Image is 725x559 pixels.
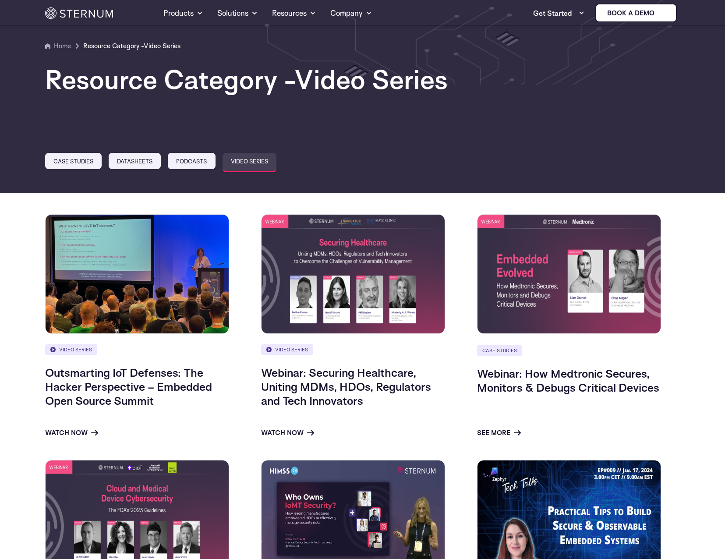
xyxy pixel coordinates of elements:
img: Webinar: Securing Healthcare, Uniting MDMs, HDOs, Regulators and Tech Innovators [261,214,445,334]
a: Video Series [223,153,276,172]
a: Products [163,1,203,25]
a: Watch now [261,428,314,438]
span: Video Series [144,42,180,50]
a: Video Series [261,344,313,355]
a: Solutions [217,1,258,25]
img: sternum iot [658,10,665,17]
a: Watch now [45,428,98,438]
a: Resource Category -Video Series [83,41,180,51]
a: Case Studies [45,153,102,169]
a: Company [330,1,372,25]
img: Outsmarting IoT Defenses: The Hacker Perspective – Embedded Open Source Summit [45,214,229,334]
h1: Resource Category - [45,65,680,93]
a: Case Studies [477,345,522,356]
a: Video Series [45,344,97,355]
img: Webinar: How Medtronic Secures, Monitors & Debugs Critical Devices [477,214,661,334]
a: Podcasts [168,153,215,169]
a: Get Started [533,4,585,22]
img: video.svg [50,347,56,352]
a: See more [477,428,521,438]
a: Book a demo [595,4,677,22]
a: Webinar: Securing Healthcare, Uniting MDMs, HDOs, Regulators and Tech Innovators [261,365,431,407]
span: Video Series [294,63,448,96]
img: video.svg [266,347,272,352]
a: Outsmarting IoT Defenses: The Hacker Perspective – Embedded Open Source Summit [45,365,212,407]
a: Datasheets [109,153,161,169]
a: Webinar: How Medtronic Secures, Monitors & Debugs Critical Devices [477,366,659,394]
a: Resources [272,1,316,25]
a: Home [45,41,71,51]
